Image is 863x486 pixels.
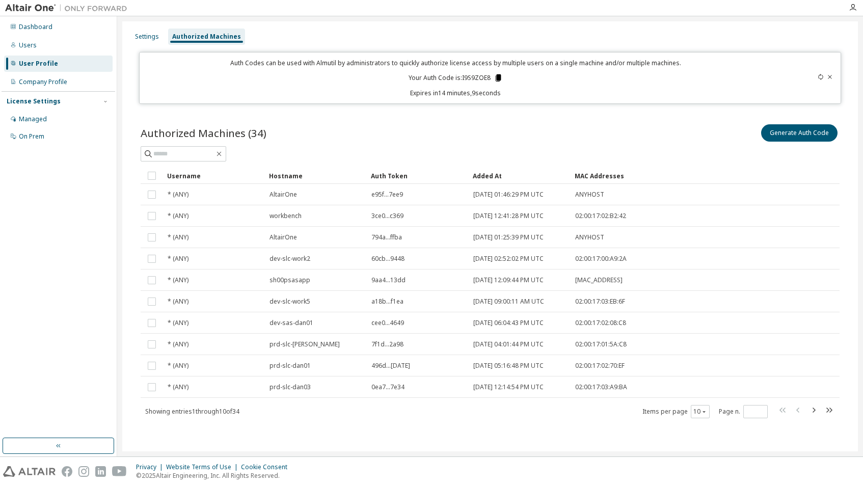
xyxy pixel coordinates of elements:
[136,463,166,471] div: Privacy
[371,168,465,184] div: Auth Token
[371,212,403,220] span: 3ce0...c369
[473,233,544,241] span: [DATE] 01:25:39 PM UTC
[19,41,37,49] div: Users
[575,191,604,199] span: ANYHOST
[473,168,567,184] div: Added At
[141,126,266,140] span: Authorized Machines (34)
[168,212,188,220] span: * (ANY)
[146,89,765,97] p: Expires in 14 minutes, 9 seconds
[168,255,188,263] span: * (ANY)
[371,276,406,284] span: 9aa4...13dd
[269,340,340,348] span: prd-slc-[PERSON_NAME]
[269,298,310,306] span: dev-slc-work5
[146,59,765,67] p: Auth Codes can be used with Almutil by administrators to quickly authorize license access by mult...
[269,168,363,184] div: Hostname
[371,191,403,199] span: e95f...7ee9
[5,3,132,13] img: Altair One
[168,340,188,348] span: * (ANY)
[642,405,710,418] span: Items per page
[409,73,503,83] p: Your Auth Code is: I9S9ZOE8
[473,383,544,391] span: [DATE] 12:14:54 PM UTC
[269,383,311,391] span: prd-slc-dan03
[575,255,627,263] span: 02:00:17:00:A9:2A
[168,362,188,370] span: * (ANY)
[136,471,293,480] p: © 2025 Altair Engineering, Inc. All Rights Reserved.
[168,276,188,284] span: * (ANY)
[269,276,310,284] span: sh00psasapp
[473,212,544,220] span: [DATE] 12:41:28 PM UTC
[269,362,311,370] span: prd-slc-dan01
[168,298,188,306] span: * (ANY)
[19,23,52,31] div: Dashboard
[575,383,627,391] span: 02:00:17:03:A9:BA
[145,407,239,416] span: Showing entries 1 through 10 of 34
[473,340,544,348] span: [DATE] 04:01:44 PM UTC
[693,408,707,416] button: 10
[168,191,188,199] span: * (ANY)
[575,276,623,284] span: [MAC_ADDRESS]
[269,233,297,241] span: AltairOne
[166,463,241,471] div: Website Terms of Use
[473,319,544,327] span: [DATE] 06:04:43 PM UTC
[168,319,188,327] span: * (ANY)
[761,124,838,142] button: Generate Auth Code
[172,33,241,41] div: Authorized Machines
[575,168,733,184] div: MAC Addresses
[719,405,768,418] span: Page n.
[575,362,625,370] span: 02:00:17:02:70:EF
[371,340,403,348] span: 7f1d...2a98
[3,466,56,477] img: altair_logo.svg
[371,383,404,391] span: 0ea7...7e34
[167,168,261,184] div: Username
[269,319,313,327] span: dev-sas-dan01
[575,233,604,241] span: ANYHOST
[19,60,58,68] div: User Profile
[241,463,293,471] div: Cookie Consent
[575,212,626,220] span: 02:00:17:02:B2:42
[473,298,544,306] span: [DATE] 09:00:11 AM UTC
[19,115,47,123] div: Managed
[269,212,302,220] span: workbench
[168,233,188,241] span: * (ANY)
[78,466,89,477] img: instagram.svg
[473,362,544,370] span: [DATE] 05:16:48 PM UTC
[575,298,625,306] span: 02:00:17:03:EB:6F
[575,319,626,327] span: 02:00:17:02:08:C8
[575,340,627,348] span: 02:00:17:01:5A:C8
[473,255,544,263] span: [DATE] 02:52:02 PM UTC
[473,276,544,284] span: [DATE] 12:09:44 PM UTC
[269,255,310,263] span: dev-slc-work2
[19,78,67,86] div: Company Profile
[7,97,61,105] div: License Settings
[168,383,188,391] span: * (ANY)
[19,132,44,141] div: On Prem
[371,298,403,306] span: a18b...f1ea
[112,466,127,477] img: youtube.svg
[371,233,402,241] span: 794a...ffba
[95,466,106,477] img: linkedin.svg
[371,362,410,370] span: 496d...[DATE]
[62,466,72,477] img: facebook.svg
[473,191,544,199] span: [DATE] 01:46:29 PM UTC
[371,319,404,327] span: cee0...4649
[371,255,404,263] span: 60cb...9448
[135,33,159,41] div: Settings
[269,191,297,199] span: AltairOne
